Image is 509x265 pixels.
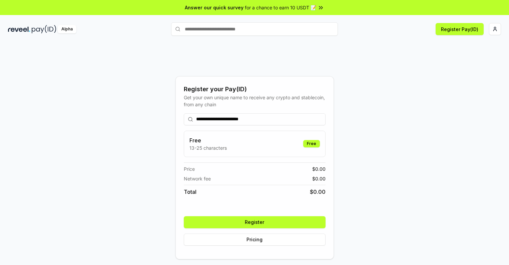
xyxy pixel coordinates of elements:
[245,4,316,11] span: for a chance to earn 10 USDT 📝
[58,25,76,33] div: Alpha
[184,188,196,196] span: Total
[184,85,326,94] div: Register your Pay(ID)
[310,188,326,196] span: $ 0.00
[436,23,484,35] button: Register Pay(ID)
[312,165,326,172] span: $ 0.00
[184,216,326,228] button: Register
[184,175,211,182] span: Network fee
[312,175,326,182] span: $ 0.00
[184,94,326,108] div: Get your own unique name to receive any crypto and stablecoin, from any chain
[184,234,326,246] button: Pricing
[189,136,227,144] h3: Free
[189,144,227,151] p: 13-25 characters
[184,165,195,172] span: Price
[32,25,56,33] img: pay_id
[303,140,320,147] div: Free
[8,25,30,33] img: reveel_dark
[185,4,243,11] span: Answer our quick survey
